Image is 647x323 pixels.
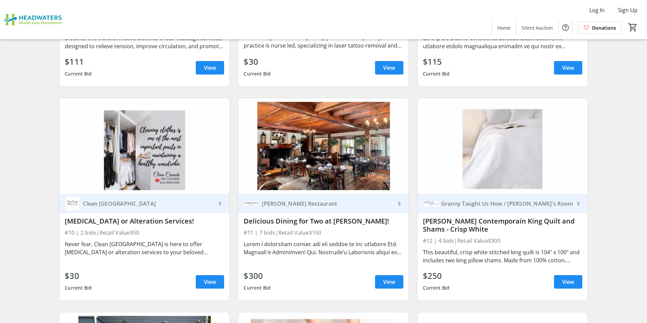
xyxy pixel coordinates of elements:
[4,3,64,36] img: Headwaters Health Care Foundation's Logo
[80,200,216,207] div: Clean [GEOGRAPHIC_DATA]
[559,21,572,34] button: Help
[59,194,229,213] a: Clean CanadaClean [GEOGRAPHIC_DATA]
[578,22,621,34] a: Donations
[423,217,582,233] div: [PERSON_NAME] Contemporain King Quilt and Shams - Crisp White
[244,228,403,237] div: #11 | 7 bids | Retail Value $150
[423,196,438,211] img: Granny Taught Us How / Heidi's Room
[618,6,638,14] span: Sign Up
[554,275,582,289] a: View
[492,22,516,34] a: Home
[574,200,582,208] mat-icon: keyboard_arrow_right
[196,61,224,75] a: View
[375,275,403,289] a: View
[423,270,450,282] div: $250
[65,217,224,225] div: [MEDICAL_DATA] or Alteration Services!
[244,217,403,225] div: Delicious Dining for Two at [PERSON_NAME]!
[244,196,259,211] img: Mrs. Mitchell's Restaurant
[562,278,574,286] span: View
[238,194,408,213] a: Mrs. Mitchell's Restaurant[PERSON_NAME] Restaurant
[244,56,271,68] div: $30
[589,6,605,14] span: Log In
[395,200,403,208] mat-icon: keyboard_arrow_right
[627,21,639,33] button: Cart
[554,61,582,75] a: View
[65,240,224,256] div: Never fear, Clean [GEOGRAPHIC_DATA] is here to offer [MEDICAL_DATA] or alteration services to you...
[375,61,403,75] a: View
[204,64,216,72] span: View
[423,68,450,80] div: Current Bid
[65,196,80,211] img: Clean Canada
[423,236,582,245] div: #12 | 4 bids | Retail Value $300
[497,24,511,31] span: Home
[259,200,395,207] div: [PERSON_NAME] Restaurant
[522,24,553,31] span: Silent Auction
[204,278,216,286] span: View
[196,275,224,289] a: View
[59,98,229,194] img: Dry Cleaning or Alteration Services!
[216,200,224,208] mat-icon: keyboard_arrow_right
[423,248,582,264] div: This beautiful, crisp white stitched king quilt is 104" x 100" and includes two king pillow shams...
[65,282,92,294] div: Current Bid
[65,68,92,80] div: Current Bid
[238,98,408,194] img: Delicious Dining for Two at Mrs. Mitchell's!
[613,5,643,16] button: Sign Up
[65,34,224,50] div: Discover the transformative benefits of our massage services, designed to relieve tension, improv...
[438,200,574,207] div: Granny Taught Us How / [PERSON_NAME]'s Room
[423,282,450,294] div: Current Bid
[244,282,271,294] div: Current Bid
[65,270,92,282] div: $30
[423,34,582,50] div: Lore Ip Do Sitame Consect ad EL Sedd Eiusmodtem, inc utlabore etdolo magnaaliqua enimadm ve qui n...
[244,240,403,256] div: Lorem i dolorsitam consec adi eli seddoe te inc utlabore Etd. Magnaali'e Adminimven! Qui. Nostrud...
[516,22,558,34] a: Silent Auction
[584,5,610,16] button: Log In
[244,68,271,80] div: Current Bid
[418,194,588,213] a: Granny Taught Us How / Heidi's Room Granny Taught Us How / [PERSON_NAME]'s Room
[65,228,224,237] div: #10 | 2 bids | Retail Value $50
[383,64,395,72] span: View
[592,24,616,31] span: Donations
[418,98,588,194] img: Brunelli Contemporain King Quilt and Shams - Crisp White
[244,270,271,282] div: $300
[383,278,395,286] span: View
[562,64,574,72] span: View
[65,56,92,68] div: $111
[423,56,450,68] div: $115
